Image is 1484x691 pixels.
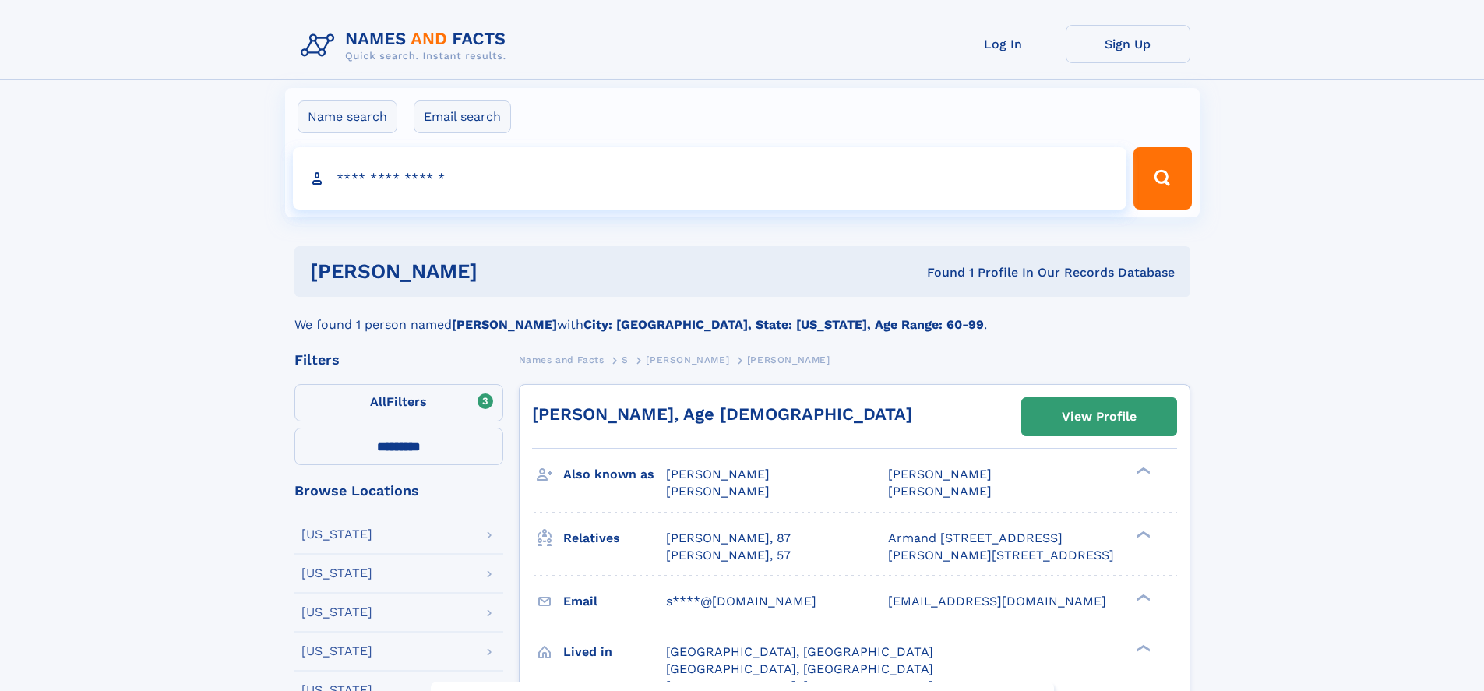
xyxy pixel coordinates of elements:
[294,25,519,67] img: Logo Names and Facts
[294,384,503,421] label: Filters
[666,547,791,564] a: [PERSON_NAME], 57
[301,567,372,580] div: [US_STATE]
[294,297,1190,334] div: We found 1 person named with .
[583,317,984,332] b: City: [GEOGRAPHIC_DATA], State: [US_STATE], Age Range: 60-99
[532,404,912,424] a: [PERSON_NAME], Age [DEMOGRAPHIC_DATA]
[622,350,629,369] a: S
[1133,147,1191,210] button: Search Button
[888,467,992,481] span: [PERSON_NAME]
[370,394,386,409] span: All
[666,661,933,676] span: [GEOGRAPHIC_DATA], [GEOGRAPHIC_DATA]
[666,484,770,499] span: [PERSON_NAME]
[1022,398,1176,435] a: View Profile
[888,530,1063,547] a: Armand [STREET_ADDRESS]
[301,645,372,658] div: [US_STATE]
[646,350,729,369] a: [PERSON_NAME]
[666,467,770,481] span: [PERSON_NAME]
[888,594,1106,608] span: [EMAIL_ADDRESS][DOMAIN_NAME]
[1133,592,1151,602] div: ❯
[1133,466,1151,476] div: ❯
[646,354,729,365] span: [PERSON_NAME]
[888,547,1114,564] a: [PERSON_NAME][STREET_ADDRESS]
[310,262,703,281] h1: [PERSON_NAME]
[622,354,629,365] span: S
[563,525,666,552] h3: Relatives
[666,644,933,659] span: [GEOGRAPHIC_DATA], [GEOGRAPHIC_DATA]
[301,528,372,541] div: [US_STATE]
[298,100,397,133] label: Name search
[666,530,791,547] a: [PERSON_NAME], 87
[941,25,1066,63] a: Log In
[301,606,372,619] div: [US_STATE]
[452,317,557,332] b: [PERSON_NAME]
[563,639,666,665] h3: Lived in
[563,588,666,615] h3: Email
[294,484,503,498] div: Browse Locations
[888,484,992,499] span: [PERSON_NAME]
[747,354,830,365] span: [PERSON_NAME]
[1133,529,1151,539] div: ❯
[294,353,503,367] div: Filters
[293,147,1127,210] input: search input
[1062,399,1137,435] div: View Profile
[414,100,511,133] label: Email search
[563,461,666,488] h3: Also known as
[702,264,1175,281] div: Found 1 Profile In Our Records Database
[519,350,605,369] a: Names and Facts
[1133,643,1151,653] div: ❯
[1066,25,1190,63] a: Sign Up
